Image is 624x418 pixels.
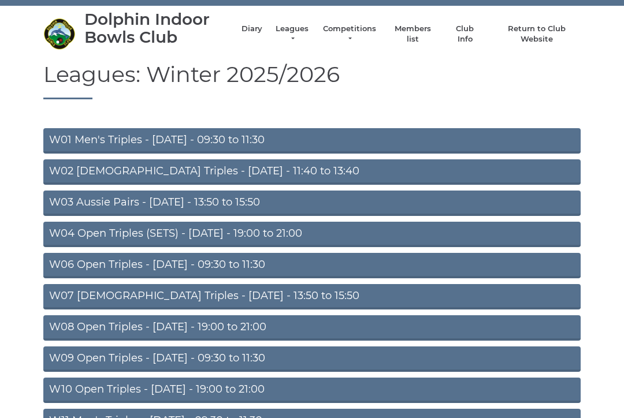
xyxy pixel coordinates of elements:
[43,18,75,50] img: Dolphin Indoor Bowls Club
[43,128,581,154] a: W01 Men's Triples - [DATE] - 09:30 to 11:30
[43,378,581,403] a: W10 Open Triples - [DATE] - 19:00 to 21:00
[43,284,581,309] a: W07 [DEMOGRAPHIC_DATA] Triples - [DATE] - 13:50 to 15:50
[388,24,436,44] a: Members list
[322,24,377,44] a: Competitions
[43,222,581,247] a: W04 Open Triples (SETS) - [DATE] - 19:00 to 21:00
[43,346,581,372] a: W09 Open Triples - [DATE] - 09:30 to 11:30
[242,24,262,34] a: Diary
[84,10,230,46] div: Dolphin Indoor Bowls Club
[274,24,310,44] a: Leagues
[43,191,581,216] a: W03 Aussie Pairs - [DATE] - 13:50 to 15:50
[43,159,581,185] a: W02 [DEMOGRAPHIC_DATA] Triples - [DATE] - 11:40 to 13:40
[43,315,581,341] a: W08 Open Triples - [DATE] - 19:00 to 21:00
[448,24,482,44] a: Club Info
[43,62,581,100] h1: Leagues: Winter 2025/2026
[43,253,581,278] a: W06 Open Triples - [DATE] - 09:30 to 11:30
[493,24,581,44] a: Return to Club Website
